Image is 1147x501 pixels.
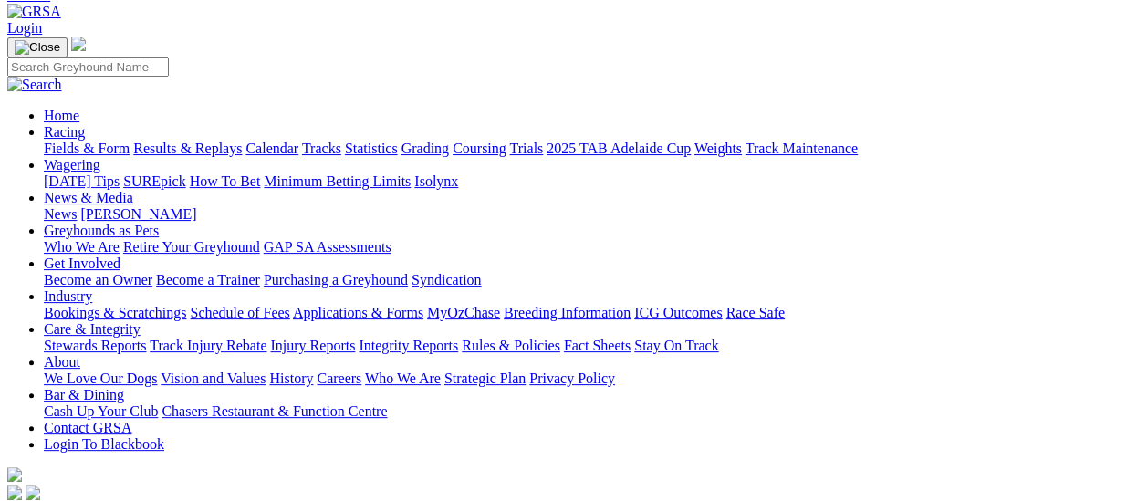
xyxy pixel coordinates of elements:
a: Grading [401,141,449,156]
a: Become an Owner [44,272,152,287]
a: Rules & Policies [462,338,560,353]
a: Contact GRSA [44,420,131,435]
a: Retire Your Greyhound [123,239,260,255]
a: History [269,371,313,386]
a: Privacy Policy [529,371,615,386]
a: News [44,206,77,222]
a: [PERSON_NAME] [80,206,196,222]
div: News & Media [44,206,1140,223]
a: [DATE] Tips [44,173,120,189]
a: Purchasing a Greyhound [264,272,408,287]
img: facebook.svg [7,485,22,500]
a: Login [7,20,42,36]
img: Search [7,77,62,93]
a: Become a Trainer [156,272,260,287]
a: Strategic Plan [444,371,526,386]
div: Industry [44,305,1140,321]
a: Who We Are [365,371,441,386]
a: How To Bet [190,173,261,189]
a: News & Media [44,190,133,205]
a: Race Safe [725,305,784,320]
a: Statistics [345,141,398,156]
a: SUREpick [123,173,185,189]
div: About [44,371,1140,387]
a: MyOzChase [427,305,500,320]
img: GRSA [7,4,61,20]
a: Stewards Reports [44,338,146,353]
a: Injury Reports [270,338,355,353]
a: Vision and Values [161,371,266,386]
a: GAP SA Assessments [264,239,391,255]
a: ICG Outcomes [634,305,722,320]
a: Breeding Information [504,305,631,320]
a: We Love Our Dogs [44,371,157,386]
img: logo-grsa-white.png [7,467,22,482]
button: Toggle navigation [7,37,68,57]
img: logo-grsa-white.png [71,37,86,51]
a: Trials [509,141,543,156]
a: About [44,354,80,370]
a: Care & Integrity [44,321,141,337]
a: Stay On Track [634,338,718,353]
a: 2025 TAB Adelaide Cup [547,141,691,156]
a: Greyhounds as Pets [44,223,159,238]
a: Industry [44,288,92,304]
a: Track Maintenance [746,141,858,156]
img: twitter.svg [26,485,40,500]
a: Calendar [245,141,298,156]
a: Chasers Restaurant & Function Centre [162,403,387,419]
a: Syndication [412,272,481,287]
a: Track Injury Rebate [150,338,266,353]
a: Careers [317,371,361,386]
a: Applications & Forms [293,305,423,320]
a: Bar & Dining [44,387,124,402]
div: Care & Integrity [44,338,1140,354]
a: Weights [694,141,742,156]
a: Get Involved [44,256,120,271]
a: Wagering [44,157,100,172]
a: Fact Sheets [564,338,631,353]
div: Get Involved [44,272,1140,288]
div: Bar & Dining [44,403,1140,420]
a: Minimum Betting Limits [264,173,411,189]
a: Tracks [302,141,341,156]
a: Schedule of Fees [190,305,289,320]
input: Search [7,57,169,77]
a: Racing [44,124,85,140]
a: Login To Blackbook [44,436,164,452]
a: Coursing [453,141,506,156]
a: Bookings & Scratchings [44,305,186,320]
a: Isolynx [414,173,458,189]
a: Cash Up Your Club [44,403,158,419]
div: Greyhounds as Pets [44,239,1140,256]
a: Fields & Form [44,141,130,156]
a: Who We Are [44,239,120,255]
a: Results & Replays [133,141,242,156]
a: Integrity Reports [359,338,458,353]
img: Close [15,40,60,55]
a: Home [44,108,79,123]
div: Wagering [44,173,1140,190]
div: Racing [44,141,1140,157]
